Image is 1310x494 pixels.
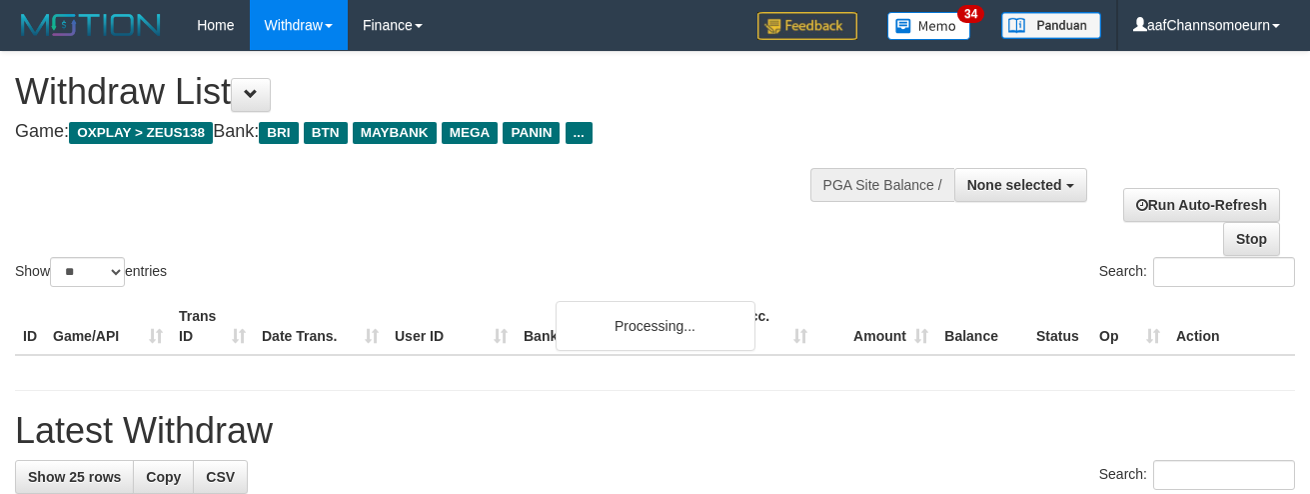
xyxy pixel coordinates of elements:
h1: Latest Withdraw [15,411,1295,451]
th: ID [15,298,45,355]
th: Balance [936,298,1028,355]
span: PANIN [503,122,560,144]
span: MEGA [442,122,499,144]
a: Run Auto-Refresh [1123,188,1280,222]
th: Date Trans. [254,298,387,355]
div: Processing... [556,301,755,351]
th: Op [1091,298,1168,355]
label: Search: [1099,257,1295,287]
span: 34 [957,5,984,23]
a: Stop [1223,222,1280,256]
a: Show 25 rows [15,460,134,494]
span: BRI [259,122,298,144]
button: None selected [954,168,1087,202]
input: Search: [1153,257,1295,287]
input: Search: [1153,460,1295,490]
h1: Withdraw List [15,72,853,112]
th: Amount [815,298,936,355]
th: Bank Acc. Name [516,298,694,355]
span: Show 25 rows [28,469,121,485]
select: Showentries [50,257,125,287]
img: Button%20Memo.svg [887,12,971,40]
label: Search: [1099,460,1295,490]
img: panduan.png [1001,12,1101,39]
th: User ID [387,298,516,355]
span: OXPLAY > ZEUS138 [69,122,213,144]
span: MAYBANK [353,122,437,144]
a: CSV [193,460,248,494]
span: ... [566,122,593,144]
img: MOTION_logo.png [15,10,167,40]
img: Feedback.jpg [757,12,857,40]
span: Copy [146,469,181,485]
a: Copy [133,460,194,494]
th: Action [1168,298,1295,355]
div: PGA Site Balance / [810,168,954,202]
th: Game/API [45,298,171,355]
span: BTN [304,122,348,144]
th: Bank Acc. Number [694,298,815,355]
label: Show entries [15,257,167,287]
span: CSV [206,469,235,485]
span: None selected [967,177,1062,193]
th: Status [1028,298,1091,355]
h4: Game: Bank: [15,122,853,142]
th: Trans ID [171,298,254,355]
